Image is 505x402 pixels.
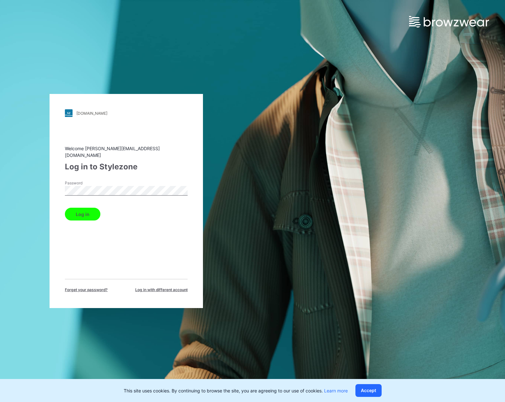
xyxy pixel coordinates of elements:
[76,111,107,116] div: [DOMAIN_NAME]
[65,109,188,117] a: [DOMAIN_NAME]
[355,384,382,397] button: Accept
[65,161,188,173] div: Log in to Stylezone
[65,109,73,117] img: stylezone-logo.562084cfcfab977791bfbf7441f1a819.svg
[324,388,348,393] a: Learn more
[65,287,108,293] span: Forget your password?
[65,145,188,158] div: Welcome [PERSON_NAME][EMAIL_ADDRESS][DOMAIN_NAME]
[135,287,188,293] span: Log in with different account
[65,180,110,186] label: Password
[65,208,100,220] button: Log in
[124,387,348,394] p: This site uses cookies. By continuing to browse the site, you are agreeing to our use of cookies.
[409,16,489,27] img: browzwear-logo.e42bd6dac1945053ebaf764b6aa21510.svg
